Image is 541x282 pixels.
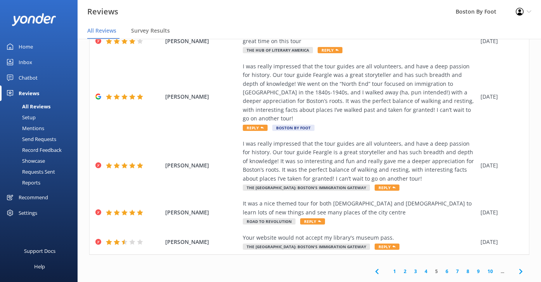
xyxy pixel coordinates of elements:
div: I was really impressed that the tour guides are all volunteers, and have a deep passion for histo... [243,139,477,183]
div: Reports [5,177,40,188]
a: Send Requests [5,134,78,144]
span: [PERSON_NAME] [165,238,239,246]
div: All Reviews [5,101,50,112]
a: 4 [421,268,431,275]
a: Reports [5,177,78,188]
a: 1 [389,268,400,275]
span: Reply [375,185,399,191]
div: Inbox [19,54,32,70]
span: All Reviews [87,27,116,35]
a: Mentions [5,123,78,134]
span: The [GEOGRAPHIC_DATA]: Boston's Immigration Gateway [243,244,370,250]
div: I was really impressed that the tour guides are all volunteers, and have a deep passion for histo... [243,62,477,123]
span: Reply [375,244,399,250]
a: 9 [473,268,484,275]
a: 2 [400,268,410,275]
div: Record Feedback [5,144,62,155]
span: [PERSON_NAME] [165,92,239,101]
a: 7 [452,268,463,275]
span: [PERSON_NAME] [165,208,239,217]
div: [DATE] [481,208,519,217]
a: All Reviews [5,101,78,112]
span: ... [497,268,508,275]
a: Requests Sent [5,166,78,177]
span: Boston By Foot [272,125,315,131]
span: Reply [243,125,268,131]
span: The Hub of Literary America [243,47,313,53]
a: 10 [484,268,497,275]
div: [DATE] [481,161,519,170]
h3: Reviews [87,5,118,18]
a: 6 [442,268,452,275]
span: Survey Results [131,27,170,35]
a: 5 [431,268,442,275]
div: Requests Sent [5,166,55,177]
a: Setup [5,112,78,123]
div: Send Requests [5,134,56,144]
div: Your website would not accept my library's museum pass. [243,233,477,242]
div: [DATE] [481,37,519,45]
div: It was a nice themed tour for both [DEMOGRAPHIC_DATA] and [DEMOGRAPHIC_DATA] to learn lots of new... [243,199,477,217]
div: Mentions [5,123,44,134]
div: Recommend [19,190,48,205]
span: [PERSON_NAME] [165,161,239,170]
a: 8 [463,268,473,275]
span: Reply [300,218,325,225]
span: [PERSON_NAME] [165,37,239,45]
a: 3 [410,268,421,275]
img: yonder-white-logo.png [12,13,56,26]
a: Showcase [5,155,78,166]
div: Setup [5,112,36,123]
span: Road to Revolution [243,218,296,225]
div: [DATE] [481,238,519,246]
a: Record Feedback [5,144,78,155]
div: Showcase [5,155,45,166]
div: Chatbot [19,70,38,85]
span: Reply [318,47,342,53]
div: Settings [19,205,37,221]
div: [DATE] [481,92,519,101]
span: The [GEOGRAPHIC_DATA]: Boston's Immigration Gateway [243,185,370,191]
div: Support Docs [24,243,55,259]
div: Reviews [19,85,39,101]
div: Help [34,259,45,274]
div: Home [19,39,33,54]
